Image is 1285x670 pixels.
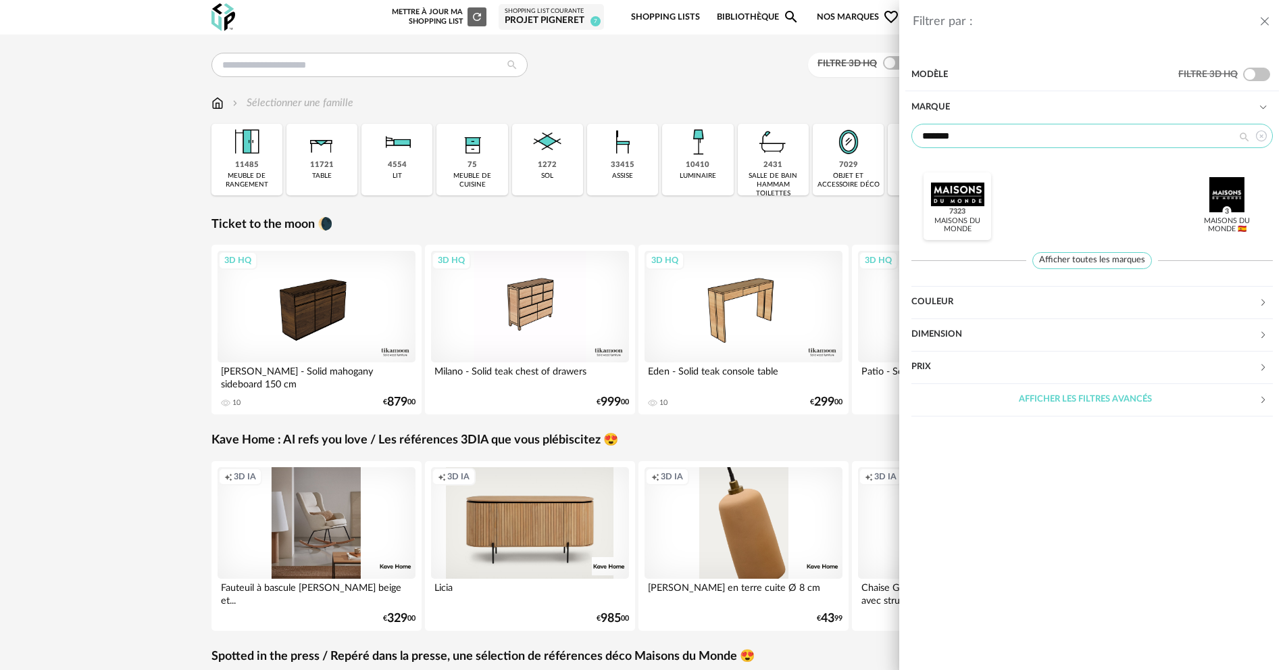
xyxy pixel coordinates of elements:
div: Maisons du Monde 🇪🇸 [1198,217,1257,235]
span: 7323 [947,206,968,217]
span: Filtre 3D HQ [1178,70,1238,79]
div: Marque [911,91,1273,124]
div: Modèle [911,59,1178,91]
span: Afficher toutes les marques [1032,252,1152,269]
button: close drawer [1258,14,1271,31]
div: Marque [911,124,1273,287]
div: Maisons du Monde [928,217,987,235]
div: Afficher les filtres avancés [911,384,1273,416]
div: Afficher les filtres avancés [911,383,1259,416]
div: Prix [911,351,1259,383]
div: Marque [911,91,1259,124]
div: Dimension [911,318,1259,351]
div: Prix [911,352,1273,384]
div: Couleur [911,287,1273,319]
div: Couleur [911,286,1259,318]
div: Dimension [911,319,1273,352]
span: 3 [1223,206,1232,217]
div: Filtrer par : [913,14,1258,30]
